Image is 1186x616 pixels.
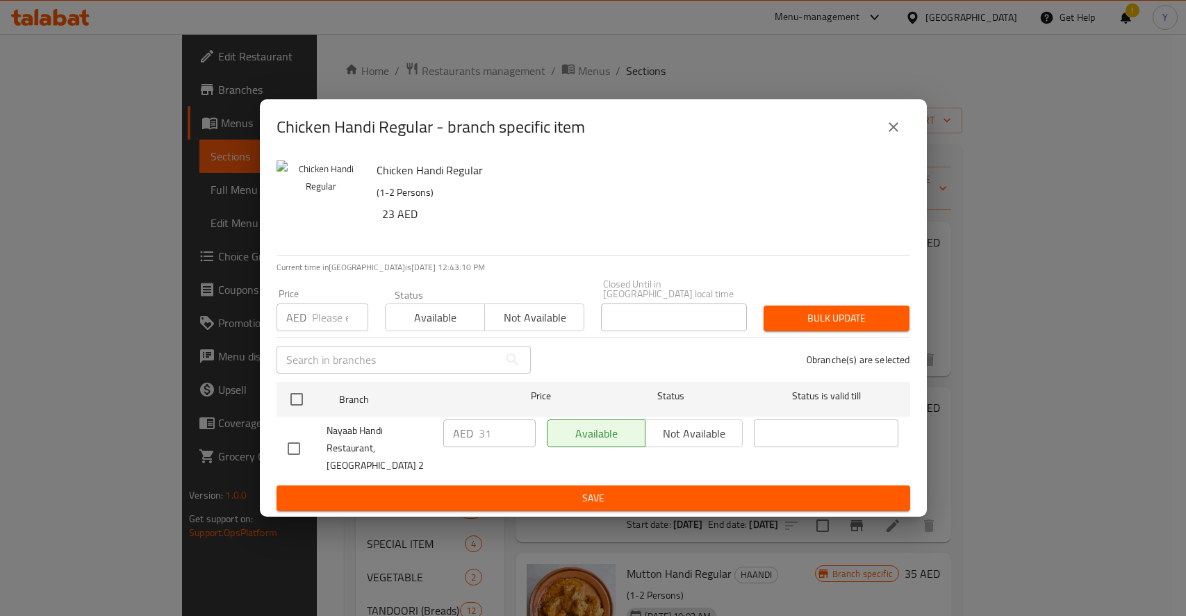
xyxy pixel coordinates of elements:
span: Available [391,308,479,328]
input: Please enter price [479,419,536,447]
h6: 23 AED [382,204,899,224]
input: Search in branches [277,346,499,374]
p: AED [453,425,473,442]
p: AED [286,309,306,326]
button: Save [277,485,910,511]
h2: Chicken Handi Regular - branch specific item [277,116,585,138]
button: Bulk update [764,306,909,331]
button: Available [385,303,485,331]
img: Chicken Handi Regular [277,160,365,249]
h6: Chicken Handi Regular [377,160,899,180]
span: Save [288,490,899,507]
input: Please enter price [312,303,368,331]
span: Branch [339,391,484,408]
button: Not available [484,303,584,331]
span: Status is valid till [754,388,898,405]
span: Bulk update [775,310,898,327]
p: 0 branche(s) are selected [807,353,910,367]
p: Current time in [GEOGRAPHIC_DATA] is [DATE] 12:43:10 PM [277,261,910,274]
p: (1-2 Persons) [377,184,899,201]
span: Nayaab Handi Restaurant, [GEOGRAPHIC_DATA] 2 [327,422,432,474]
span: Not available [491,308,579,328]
span: Status [598,388,743,405]
span: Price [495,388,587,405]
button: close [877,110,910,144]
